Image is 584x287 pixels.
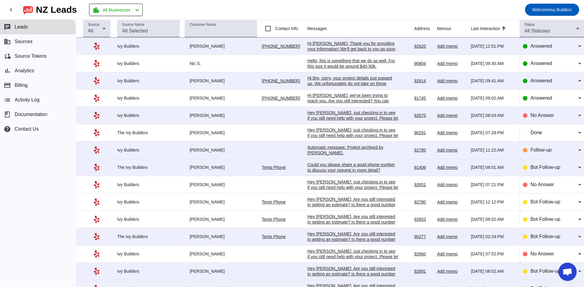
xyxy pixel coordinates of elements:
mat-label: Customer Name [189,23,216,27]
div: Hi [PERSON_NAME], Thank you for providing your information! We'll get back to you as soon as poss... [308,41,399,57]
mat-icon: Yelp [93,94,100,102]
label: Contact Info [274,26,298,32]
div: [PERSON_NAME] [185,147,257,153]
div: [PERSON_NAME] [185,78,257,84]
div: [DATE] 08:01:AM [471,165,515,170]
div: Hello, this is something that we do as well. For this size it would be around $40-50k. [308,58,399,69]
div: 92614 [414,78,432,84]
span: Bot Follow-up [530,268,560,274]
div: [PERSON_NAME] [185,234,257,239]
div: Hi Bre, sorry, your project details just popped up. We unfortunately do not take on these smaller... [308,75,399,92]
mat-icon: Yelp [93,77,100,84]
th: Messages [308,20,414,38]
th: Memos [437,20,471,38]
div: Hey [PERSON_NAME], Are you still interested in getting an estimate? Is there a good number to rea... [308,214,399,230]
div: [DATE] 07:21:PM [471,182,515,187]
div: [DATE] 09:45:AM [471,61,515,66]
span: Activity Log [15,97,40,103]
mat-label: Source Name [122,23,144,27]
div: Hey [PERSON_NAME], Are you still interested in getting an estimate? Is there a good number to rea... [308,266,399,282]
mat-icon: business [4,38,11,45]
input: All Selected [122,27,175,35]
div: [DATE] 09:02:AM [471,95,515,101]
button: WelcomeIvy Builders [525,4,579,16]
div: Hey [PERSON_NAME], just checking in to see if you still need help with your project. Please let m... [308,110,399,132]
span: Bot Follow-up [530,165,560,170]
span: All Statuses [524,28,550,33]
mat-label: Status [524,23,535,27]
div: [PERSON_NAME] [185,95,257,101]
div: Add memo [437,217,466,222]
div: 91406 [414,165,432,170]
div: [DATE] 12:51:PM [471,43,515,49]
div: Hey [PERSON_NAME], just checking in to see if you still need help with your project. Please let m... [308,179,399,201]
span: No Answer [530,182,554,187]
div: Add memo [437,147,466,153]
div: Add memo [437,234,466,239]
div: Add memo [437,95,466,101]
th: Address [414,20,437,38]
div: [PERSON_NAME] [185,182,257,187]
div: Add memo [437,130,466,135]
div: Ivy Builders [117,217,180,222]
div: [DATE] 07:52:PM [471,251,515,257]
div: Ivy Builders [117,61,180,66]
span: Leads [15,24,28,30]
div: [DATE] 08:03:AM [471,113,515,118]
div: [DATE] 02:24:PM [471,234,515,239]
div: Hey [PERSON_NAME], Are you still interested in getting an estimate? Is there a good number to rea... [308,231,399,248]
span: Documentation [15,112,47,117]
img: logo [23,5,33,15]
div: [PERSON_NAME] [185,251,257,257]
div: Ivy Builders [117,199,180,205]
div: Could you please share a good phone number to discuss your request in more detail?​ [308,162,399,173]
span: Source Tokens [15,53,47,59]
span: book [4,111,11,118]
mat-icon: payment [4,82,11,89]
div: [PERSON_NAME] [185,217,257,222]
div: [DATE] 07:28:PM [471,130,515,135]
mat-icon: Yelp [93,233,100,240]
div: [DATE] 08:02:AM [471,268,515,274]
div: Add memo [437,113,466,118]
button: All Businesses [89,4,143,16]
span: Done [530,130,542,135]
a: [PHONE_NUMBER] [262,78,300,83]
div: [PERSON_NAME] [185,199,257,205]
div: 92651 [414,182,432,187]
a: Temp Phone [262,234,286,239]
div: Hey [PERSON_NAME], just checking in to see if you still need help with your project. Please let m... [308,127,399,149]
div: Ivy Builders [117,147,180,153]
span: Answered [530,61,552,66]
div: 92620 [414,43,432,49]
mat-icon: Yelp [93,164,100,171]
div: Add memo [437,251,466,257]
mat-icon: chat [4,23,11,31]
div: 90277 [414,234,432,239]
div: Ivy Builders [117,95,180,101]
div: Add memo [437,165,466,170]
div: 92780 [414,147,432,153]
div: [PERSON_NAME] [185,43,257,49]
div: Hey [PERSON_NAME], just checking in to see if you still need help with your project. Please let m... [308,248,399,270]
div: Add memo [437,78,466,84]
a: [PHONE_NUMBER] [262,96,300,101]
div: Ivy Builders [117,43,180,49]
span: No Answer [530,251,554,256]
div: The Ivy Builders [117,234,180,239]
mat-icon: location_city [92,6,100,14]
span: Answered [530,95,552,101]
span: No Answer [530,113,554,118]
div: NZ Leads [36,5,77,14]
div: [PERSON_NAME] [185,268,257,274]
span: All [88,28,93,33]
div: The Ivy Builders [117,165,180,170]
span: Bot Follow-up [530,199,560,204]
div: Add memo [437,182,466,187]
a: Temp Phone [262,165,286,170]
mat-icon: chevron_left [7,6,15,13]
div: Ivy Builders [117,268,180,274]
mat-label: Source [88,23,99,27]
div: Ivy Builders [117,78,180,84]
div: Ivy Builders [117,113,180,118]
